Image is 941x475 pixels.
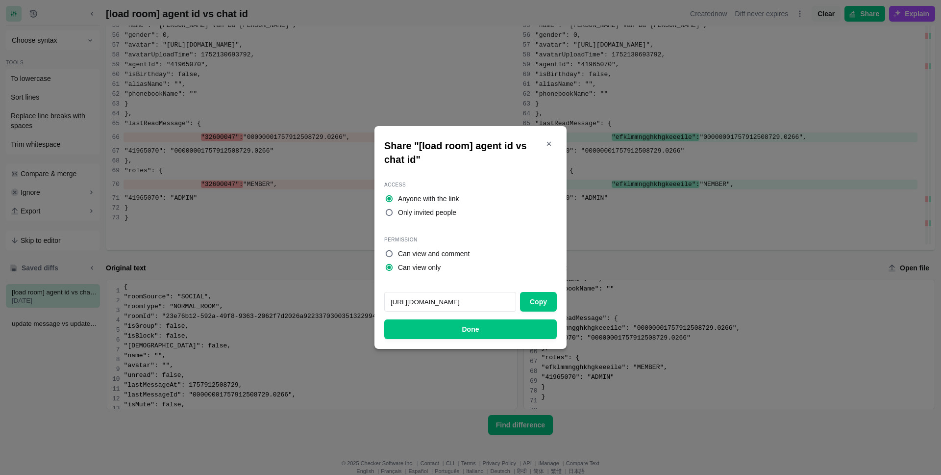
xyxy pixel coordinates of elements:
span: Only invited people [398,208,456,217]
button: Copy [520,292,557,312]
button: Close modal [541,136,557,152]
input: Can view and comment [385,250,393,258]
h2: Share "[load room] agent id vs chat id" [384,138,557,166]
span: Copy [528,298,549,306]
h3: Permission [384,237,557,245]
button: Done [384,319,557,339]
input: Only invited people [385,209,393,216]
input: Can view only [385,264,393,271]
span: Can view only [398,263,441,272]
h3: Access [384,182,557,190]
span: Can view and comment [398,249,470,259]
span: Anyone with the link [398,194,459,204]
input: Anyone with the link [385,195,393,203]
span: Done [460,324,481,334]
